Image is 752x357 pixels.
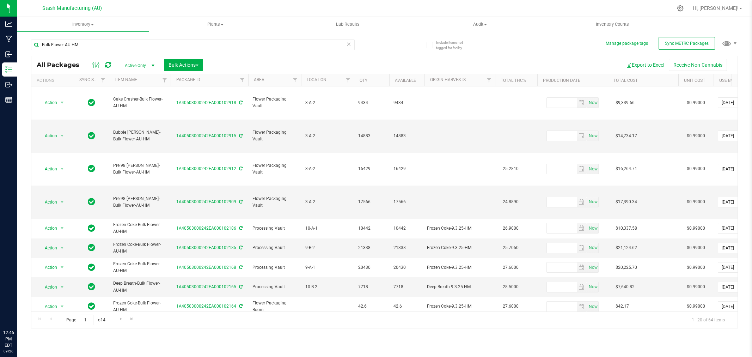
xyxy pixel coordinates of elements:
span: Flower Packaging Vault [252,129,297,143]
span: Frozen Coke-Bulk Flower-AU-HM [113,261,166,274]
a: Filter [237,74,248,86]
div: Manage settings [676,5,685,12]
span: Deep Breath-Bulk Flower-AU-HM [113,280,166,294]
span: select [587,197,598,207]
span: 7718 [358,284,385,290]
span: Set Current date [587,131,599,141]
a: Filter [159,74,171,86]
span: 16429 [358,165,385,172]
a: Lab Results [282,17,414,32]
span: 27.6000 [499,301,522,311]
span: 9-A-1 [305,264,350,271]
span: Inventory [17,21,149,28]
button: Bulk Actions [164,59,203,71]
button: Receive Non-Cannabis [669,59,727,71]
button: Sync METRC Packages [659,37,715,50]
span: In Sync [88,243,95,253]
a: Go to the next page [116,315,126,324]
a: 1A40503000242EA000102164 [176,304,236,309]
span: select [587,98,598,108]
span: Include items not tagged for facility [436,40,471,50]
span: Stash Manufacturing (AU) [42,5,102,11]
span: select [577,262,587,272]
span: $10,337.58 [612,223,641,234]
span: Set Current date [587,243,599,253]
span: Sync METRC Packages [665,41,709,46]
span: Sync from Compliance System [238,284,243,289]
span: select [577,197,587,207]
span: Action [38,131,57,141]
span: $42.17 [612,301,632,311]
a: 1A40503000242EA000102168 [176,265,236,270]
a: Filter [342,74,354,86]
span: 14883 [358,133,385,139]
span: select [577,243,587,253]
span: select [587,302,598,311]
a: 1A40503000242EA000102185 [176,245,236,250]
span: $16,264.71 [612,164,641,174]
span: 16429 [393,165,420,172]
span: select [577,302,587,311]
span: Frozen Coke-Bulk Flower-AU-HM [113,241,166,255]
span: Set Current date [587,164,599,174]
span: Pre 98 [PERSON_NAME]-Bulk Flower-AU-HM [113,195,166,209]
button: Manage package tags [606,41,648,47]
span: select [577,282,587,292]
span: Hi, [PERSON_NAME]! [693,5,739,11]
span: 28.5000 [499,282,522,292]
span: 3-A-2 [305,133,350,139]
span: select [58,302,67,311]
span: Audit [414,21,546,28]
span: $9,339.66 [612,98,638,108]
button: Export to Excel [622,59,669,71]
span: Action [38,282,57,292]
span: Set Current date [587,262,599,273]
a: 1A40503000242EA000102165 [176,284,236,289]
span: $20,225.70 [612,262,641,273]
span: Sync from Compliance System [238,166,243,171]
span: Pre 98 [PERSON_NAME]-Bulk Flower-AU-HM [113,162,166,176]
a: Origin Harvests [430,77,466,82]
span: $21,124.62 [612,243,641,253]
span: In Sync [88,262,95,272]
a: Item Name [115,77,137,82]
a: 1A40503000242EA000102909 [176,199,236,204]
span: 26.9000 [499,223,522,234]
span: select [58,262,67,272]
a: Production Date [543,78,580,83]
span: Processing Vault [252,225,297,232]
div: Value 1: Frozen Coke-9.3.25-HM [427,264,493,271]
span: select [587,282,598,292]
div: Value 1: Frozen Coke-9.3.25-HM [427,303,493,310]
span: Bulk Actions [169,62,198,68]
inline-svg: Outbound [5,81,12,88]
inline-svg: Analytics [5,20,12,28]
span: In Sync [88,223,95,233]
a: Filter [483,74,495,86]
span: 10-B-2 [305,284,350,290]
span: Flower Packaging Room [252,300,297,313]
span: 25.2810 [499,164,522,174]
span: select [58,131,67,141]
a: Inventory Counts [546,17,678,32]
span: 9434 [393,99,420,106]
inline-svg: Reports [5,96,12,103]
span: Flower Packaging Vault [252,96,297,109]
td: $0.99000 [678,120,714,153]
span: select [587,262,598,272]
span: Page of 4 [60,315,111,326]
span: select [577,164,587,174]
a: Area [254,77,264,82]
span: Processing Vault [252,244,297,251]
span: select [577,131,587,141]
span: 21338 [358,244,385,251]
span: select [587,131,598,141]
span: 9-B-2 [305,244,350,251]
span: Sync from Compliance System [238,226,243,231]
div: Value 1: Frozen Coke-9.3.25-HM [427,225,493,232]
span: select [587,164,598,174]
span: Inventory Counts [586,21,638,28]
span: select [577,223,587,233]
span: 3-A-2 [305,165,350,172]
span: select [58,164,67,174]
